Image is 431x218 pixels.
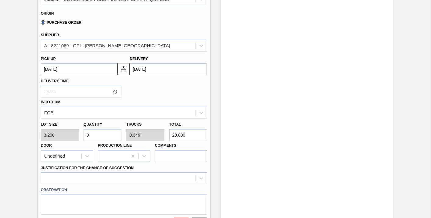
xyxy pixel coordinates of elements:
label: Observation [41,186,207,195]
label: Justification for the Change of Suggestion [41,166,134,170]
label: Pick up [41,57,56,61]
label: Supplier [41,33,59,37]
label: Total [169,122,181,127]
label: Trucks [126,122,142,127]
label: Origin [41,11,54,16]
img: locked [120,66,127,73]
label: Delivery Time [41,77,122,86]
label: Production Line [98,143,132,148]
label: Purchase Order [41,20,81,25]
input: mm/dd/yyyy [130,63,207,75]
div: Undefined [44,153,65,159]
label: Incoterm [41,100,60,104]
button: locked [117,63,130,75]
label: Comments [155,141,207,150]
div: A - 8221069 - GPI - [PERSON_NAME][GEOGRAPHIC_DATA] [44,43,170,48]
div: FOB [44,110,54,115]
label: Delivery [130,57,148,61]
label: Door [41,143,52,148]
label: Quantity [84,122,102,127]
input: mm/dd/yyyy [41,63,118,75]
label: Lot size [41,120,79,129]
